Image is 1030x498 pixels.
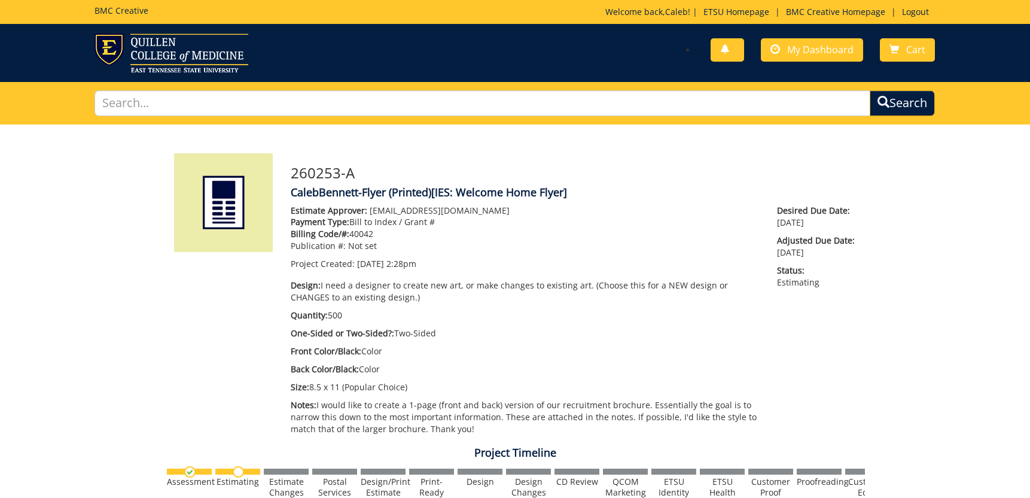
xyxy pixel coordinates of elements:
[95,34,248,72] img: ETSU logo
[291,363,359,375] span: Back Color/Black:
[291,345,361,357] span: Front Color/Black:
[777,235,856,247] span: Adjusted Due Date:
[291,399,316,411] span: Notes:
[348,240,377,251] span: Not set
[777,265,856,277] span: Status:
[291,228,349,239] span: Billing Code/#:
[777,235,856,259] p: [DATE]
[291,381,759,393] p: 8.5 x 11 (Popular Choice)
[880,38,935,62] a: Cart
[291,363,759,375] p: Color
[787,43,854,56] span: My Dashboard
[845,476,890,498] div: Customer Edits
[167,476,212,487] div: Assessment
[291,309,759,321] p: 500
[605,6,935,18] p: Welcome back, ! | | |
[291,240,346,251] span: Publication #:
[291,327,394,339] span: One-Sided or Two-Sided?:
[215,476,260,487] div: Estimating
[797,476,842,487] div: Proofreading
[95,90,870,116] input: Search...
[184,466,196,478] img: checkmark
[291,280,321,291] span: Design:
[458,476,502,487] div: Design
[777,265,856,289] p: Estimating
[291,309,328,321] span: Quantity:
[291,381,309,393] span: Size:
[165,447,865,459] h4: Project Timeline
[870,90,935,116] button: Search
[264,476,309,498] div: Estimate Changes
[291,216,759,228] p: Bill to Index / Grant #
[291,216,349,227] span: Payment Type:
[906,43,925,56] span: Cart
[291,258,355,269] span: Project Created:
[357,258,416,269] span: [DATE] 2:28pm
[291,327,759,339] p: Two-Sided
[291,187,856,199] h4: CalebBennett-Flyer (Printed)
[780,6,891,17] a: BMC Creative Homepage
[95,6,148,15] h5: BMC Creative
[506,476,551,498] div: Design Changes
[697,6,775,17] a: ETSU Homepage
[761,38,863,62] a: My Dashboard
[777,205,856,217] span: Desired Due Date:
[174,153,273,252] img: Product featured image
[291,399,759,435] p: I would like to create a 1-page (front and back) version of our recruitment brochure. Essentially...
[233,466,244,478] img: no
[431,185,567,199] span: [IES: Welcome Home Flyer]
[665,6,688,17] a: Caleb
[896,6,935,17] a: Logout
[291,345,759,357] p: Color
[291,205,367,216] span: Estimate Approver:
[291,205,759,217] p: [EMAIL_ADDRESS][DOMAIN_NAME]
[777,205,856,229] p: [DATE]
[554,476,599,487] div: CD Review
[291,228,759,240] p: 40042
[291,165,856,181] h3: 260253-A
[291,280,759,303] p: I need a designer to create new art, or make changes to existing art. (Choose this for a NEW desi...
